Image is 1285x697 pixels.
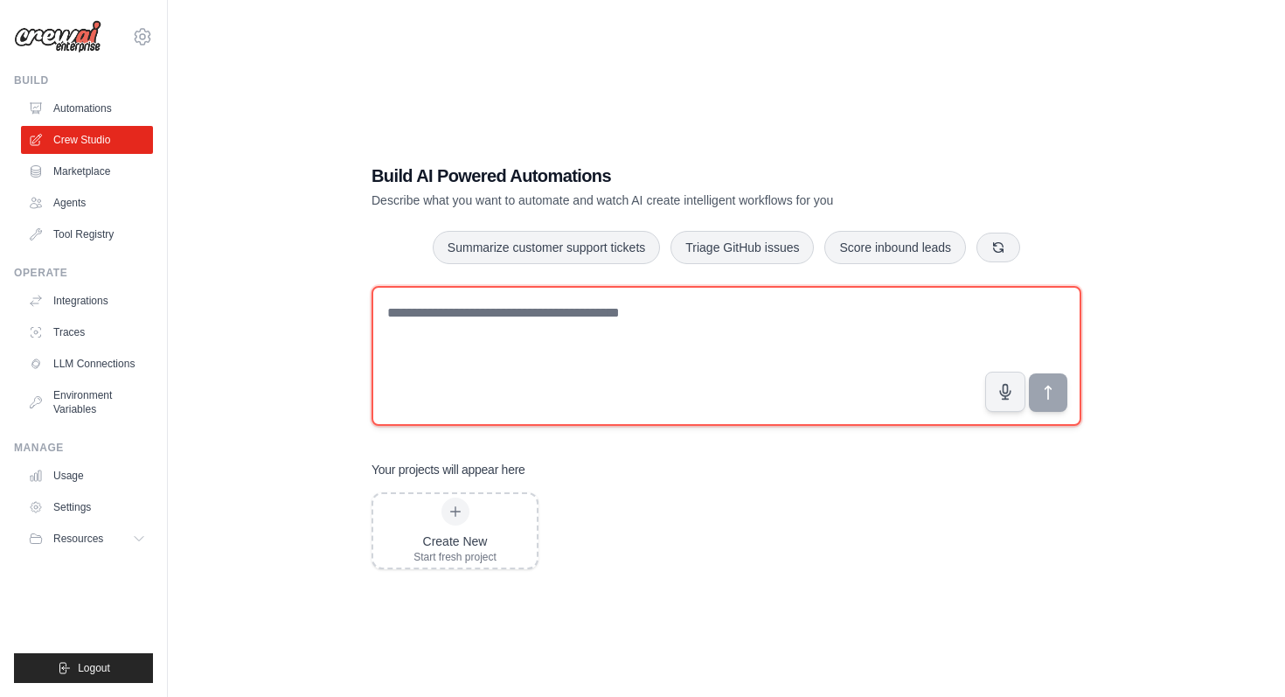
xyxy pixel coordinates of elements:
a: Crew Studio [21,126,153,154]
a: Usage [21,462,153,490]
div: Operate [14,266,153,280]
div: Manage [14,441,153,455]
a: Settings [21,493,153,521]
span: Resources [53,532,103,546]
a: Traces [21,318,153,346]
button: Resources [21,525,153,553]
h1: Build AI Powered Automations [372,164,959,188]
a: Environment Variables [21,381,153,423]
p: Describe what you want to automate and watch AI create intelligent workflows for you [372,192,959,209]
div: Start fresh project [413,550,497,564]
iframe: Chat Widget [1198,613,1285,697]
a: Integrations [21,287,153,315]
a: Tool Registry [21,220,153,248]
button: Get new suggestions [976,233,1020,262]
button: Logout [14,653,153,683]
span: Logout [78,661,110,675]
a: LLM Connections [21,350,153,378]
div: Build [14,73,153,87]
h3: Your projects will appear here [372,461,525,478]
button: Triage GitHub issues [670,231,814,264]
button: Click to speak your automation idea [985,372,1025,412]
button: Summarize customer support tickets [433,231,660,264]
a: Automations [21,94,153,122]
a: Agents [21,189,153,217]
a: Marketplace [21,157,153,185]
div: Create New [413,533,497,550]
img: Logo [14,20,101,53]
button: Score inbound leads [824,231,966,264]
